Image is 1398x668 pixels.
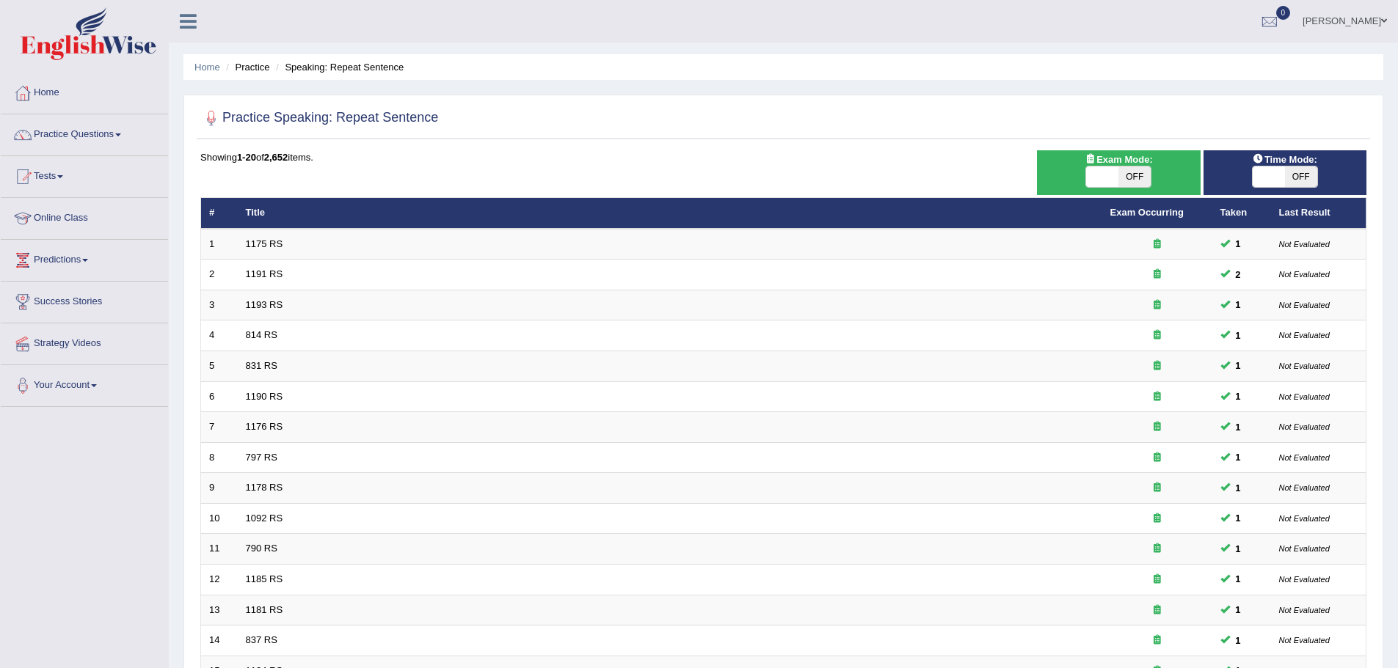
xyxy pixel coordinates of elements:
small: Not Evaluated [1279,331,1330,339]
td: 10 [201,503,238,534]
small: Not Evaluated [1279,270,1330,279]
a: Practice Questions [1,114,168,151]
th: Taken [1212,198,1271,229]
div: Exam occurring question [1110,238,1204,252]
span: You can still take this question [1230,419,1247,435]
span: You can still take this question [1230,358,1247,373]
td: 14 [201,625,238,656]
td: 1 [201,229,238,260]
div: Exam occurring question [1110,390,1204,404]
a: Online Class [1,198,168,235]
h2: Practice Speaking: Repeat Sentence [200,107,438,129]
a: Predictions [1,240,168,276]
a: 1193 RS [246,299,283,310]
td: 7 [201,412,238,443]
span: You can still take this question [1230,328,1247,343]
a: Success Stories [1,282,168,318]
a: 814 RS [246,329,277,340]
a: Home [1,73,168,109]
div: Exam occurring question [1110,512,1204,526]
div: Exam occurring question [1110,573,1204,587]
td: 12 [201,564,238,595]
small: Not Evaluated [1279,514,1330,523]
th: # [201,198,238,229]
li: Speaking: Repeat Sentence [272,60,404,74]
small: Not Evaluated [1279,301,1330,309]
a: Tests [1,156,168,193]
span: You can still take this question [1230,571,1247,587]
a: Your Account [1,365,168,402]
span: You can still take this question [1230,449,1247,465]
li: Practice [222,60,269,74]
div: Exam occurring question [1110,481,1204,495]
span: OFF [1285,166,1317,187]
div: Exam occurring question [1110,420,1204,434]
div: Show exams occurring in exams [1037,150,1200,195]
span: You can still take this question [1230,602,1247,617]
td: 3 [201,290,238,320]
a: Exam Occurring [1110,207,1184,218]
span: You can still take this question [1230,480,1247,496]
td: 2 [201,260,238,290]
td: 11 [201,534,238,565]
span: You can still take this question [1230,389,1247,404]
span: Exam Mode: [1079,152,1158,167]
small: Not Evaluated [1279,483,1330,492]
td: 5 [201,351,238,382]
a: 790 RS [246,543,277,554]
small: Not Evaluated [1279,392,1330,401]
span: You can still take this question [1230,510,1247,526]
a: 1191 RS [246,268,283,279]
span: You can still take this question [1230,236,1247,252]
div: Exam occurring question [1110,634,1204,647]
div: Exam occurring question [1110,542,1204,556]
a: Strategy Videos [1,323,168,360]
small: Not Evaluated [1279,361,1330,370]
small: Not Evaluated [1279,240,1330,249]
td: 8 [201,442,238,473]
small: Not Evaluated [1279,453,1330,462]
th: Title [238,198,1102,229]
small: Not Evaluated [1279,575,1330,584]
div: Exam occurring question [1110,329,1204,342]
div: Exam occurring question [1110,298,1204,312]
a: 1190 RS [246,391,283,402]
span: OFF [1118,166,1151,187]
small: Not Evaluated [1279,606,1330,614]
small: Not Evaluated [1279,544,1330,553]
td: 4 [201,320,238,351]
div: Exam occurring question [1110,603,1204,617]
span: You can still take this question [1230,297,1247,312]
a: 1176 RS [246,421,283,432]
span: 0 [1276,6,1291,20]
td: 9 [201,473,238,504]
td: 6 [201,381,238,412]
a: 797 RS [246,452,277,463]
td: 13 [201,595,238,625]
a: 837 RS [246,634,277,645]
a: Home [194,62,220,73]
a: 1092 RS [246,513,283,524]
a: 1175 RS [246,238,283,249]
b: 1-20 [237,152,256,163]
div: Exam occurring question [1110,359,1204,373]
th: Last Result [1271,198,1366,229]
a: 831 RS [246,360,277,371]
b: 2,652 [264,152,288,163]
a: 1178 RS [246,482,283,493]
a: 1181 RS [246,604,283,615]
div: Showing of items. [200,150,1366,164]
a: 1185 RS [246,573,283,584]
small: Not Evaluated [1279,636,1330,645]
div: Exam occurring question [1110,268,1204,282]
span: You can still take this question [1230,633,1247,648]
small: Not Evaluated [1279,422,1330,431]
div: Exam occurring question [1110,451,1204,465]
span: You can still take this question [1230,267,1247,282]
span: You can still take this question [1230,541,1247,557]
span: Time Mode: [1247,152,1323,167]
